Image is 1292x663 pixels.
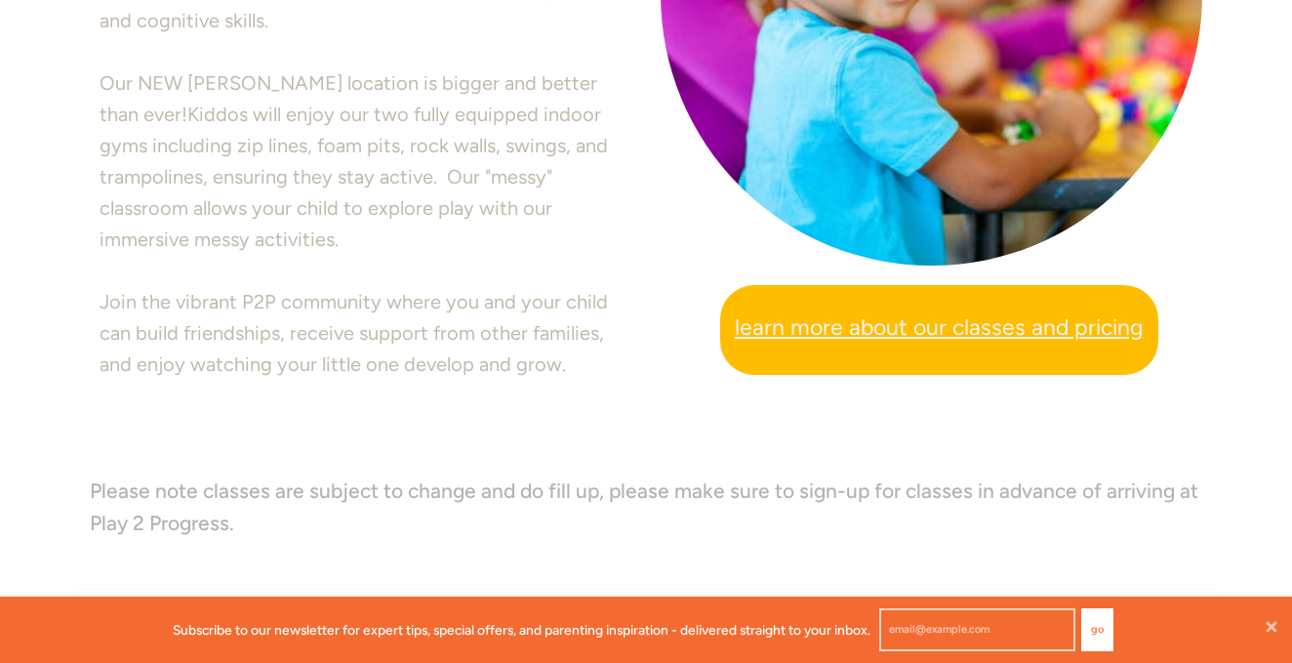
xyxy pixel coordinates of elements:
[100,290,608,376] span: Join the vibrant P2P community where you and your child can build friendships, receive support fr...
[1081,608,1113,651] button: Go
[173,619,870,641] p: Subscribe to our newsletter for expert tips, special offers, and parenting inspiration - delivere...
[879,608,1075,651] input: email@example.com
[100,103,608,251] span: Kiddos will enjoy our two fully equipped indoor gyms including zip lines, foam pits, rock walls, ...
[90,475,1202,540] p: Please note classes are subject to change and do fill up, please make sure to sign-up for classes...
[720,285,1158,375] a: Learn more about our classes and pricing
[735,310,1144,346] span: Learn more about our classes and pricing
[100,67,631,255] p: Our NEW [PERSON_NAME] location is bigger and better than ever!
